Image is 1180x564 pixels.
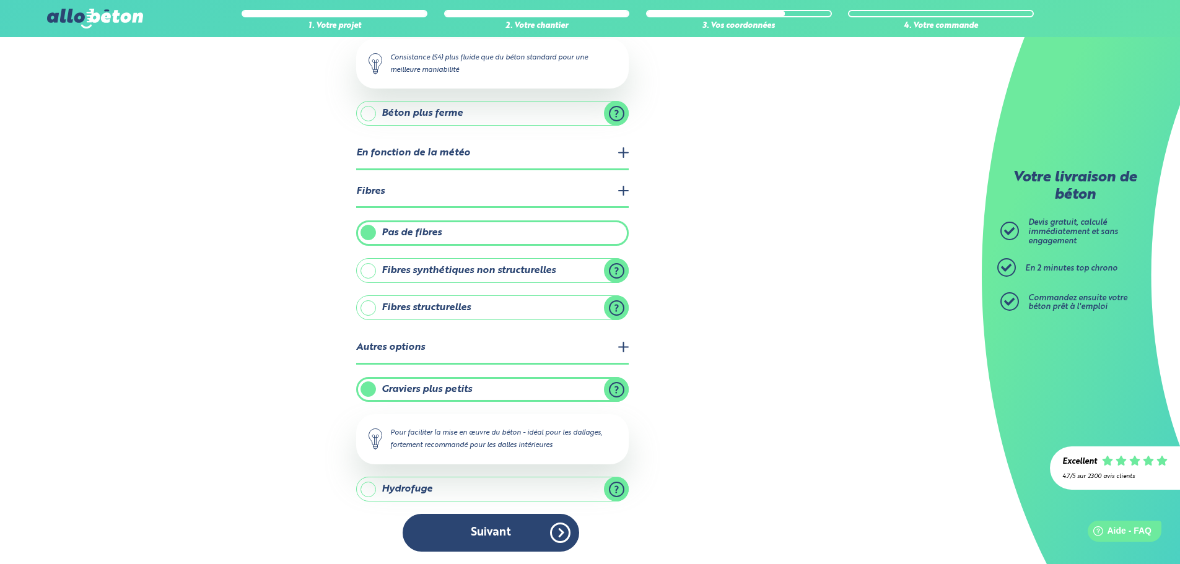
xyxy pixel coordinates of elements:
[1070,516,1166,550] iframe: Help widget launcher
[47,9,142,28] img: allobéton
[356,101,629,126] label: Béton plus ferme
[1025,264,1117,272] span: En 2 minutes top chrono
[356,39,629,89] div: Consistance (S4) plus fluide que du béton standard pour une meilleure maniabilité
[646,22,832,31] div: 3. Vos coordonnées
[1028,294,1127,311] span: Commandez ensuite votre béton prêt à l'emploi
[356,258,629,283] label: Fibres synthétiques non structurelles
[1062,473,1168,480] div: 4.7/5 sur 2300 avis clients
[356,220,629,245] label: Pas de fibres
[356,295,629,320] label: Fibres structurelles
[403,514,579,552] button: Suivant
[242,22,427,31] div: 1. Votre projet
[356,138,629,170] legend: En fonction de la météo
[356,332,629,364] legend: Autres options
[444,22,630,31] div: 2. Votre chantier
[1028,219,1118,245] span: Devis gratuit, calculé immédiatement et sans engagement
[356,477,629,501] label: Hydrofuge
[1062,458,1097,467] div: Excellent
[848,22,1034,31] div: 4. Votre commande
[356,377,629,402] label: Graviers plus petits
[356,414,629,464] div: Pour faciliter la mise en œuvre du béton - idéal pour les dallages, fortement recommandé pour les...
[356,176,629,208] legend: Fibres
[1003,170,1146,204] p: Votre livraison de béton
